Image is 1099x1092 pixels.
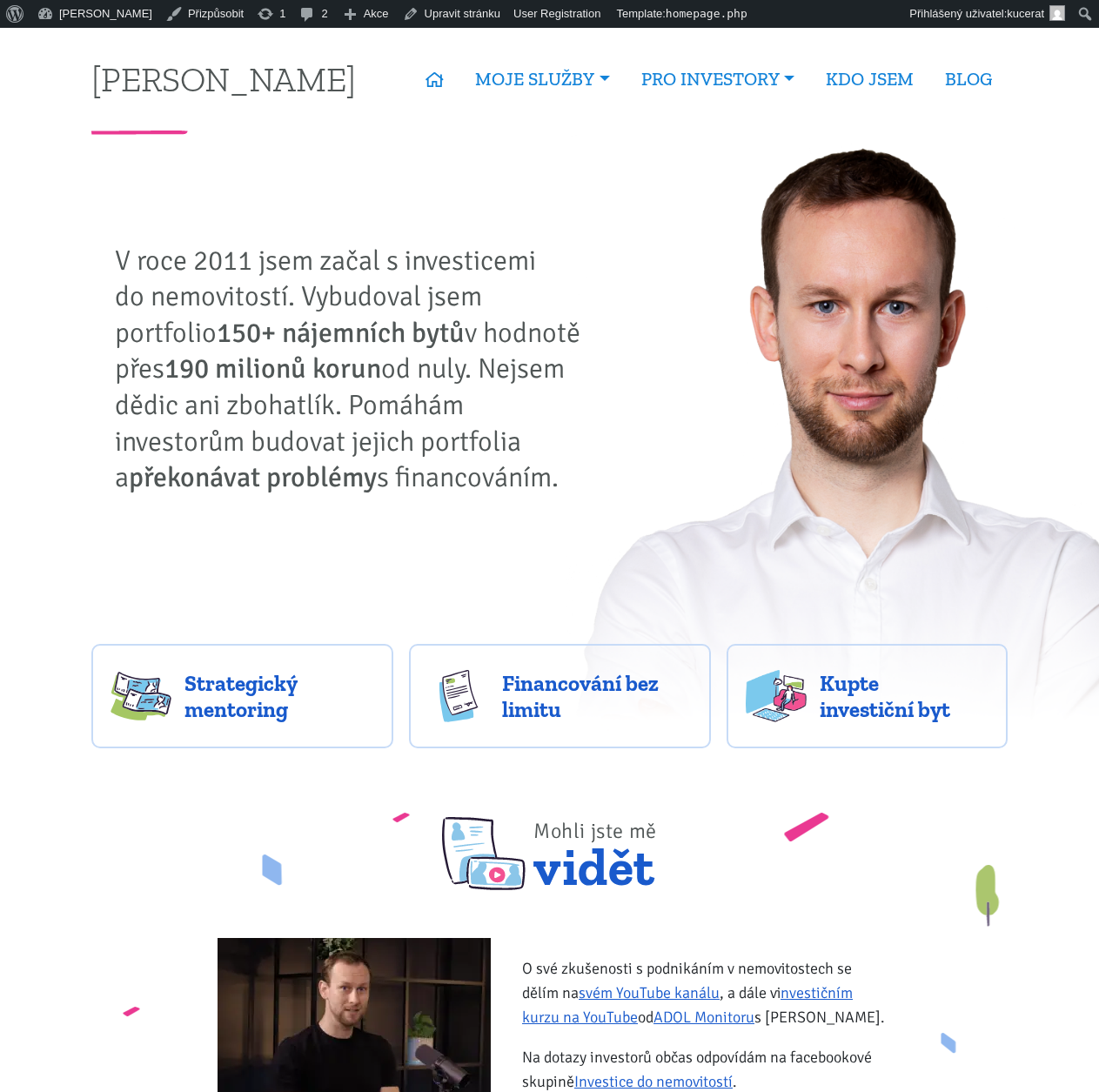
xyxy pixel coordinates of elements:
a: Kupte investiční byt [727,644,1008,748]
span: homepage.php [666,7,747,20]
img: strategy [111,670,171,722]
span: kucerat [1007,7,1044,20]
a: ADOL Monitoru [653,1008,754,1027]
strong: 150+ nájemních bytů [217,316,465,350]
p: V roce 2011 jsem začal s investicemi do nemovitostí. Vybudoval jsem portfolio v hodnotě přes od n... [115,243,593,496]
span: Kupte investiční byt [820,670,988,722]
span: Financování bez limitu [502,670,692,722]
a: [PERSON_NAME] [91,62,356,96]
a: svém YouTube kanálu [579,983,720,1002]
span: Mohli jste mě [533,818,657,844]
img: flats [746,670,807,722]
a: PRO INVESTORY [626,59,810,99]
a: BLOG [929,59,1008,99]
a: Investice do nemovitostí [574,1072,733,1091]
a: Strategický mentoring [91,644,393,748]
p: O své zkušenosti s podnikáním v nemovitostech se dělím na , a dále v od s [PERSON_NAME]. [522,956,890,1029]
span: Strategický mentoring [184,670,374,722]
a: Financování bez limitu [409,644,711,748]
span: vidět [533,796,657,890]
a: KDO JSEM [810,59,929,99]
strong: 190 milionů korun [164,352,381,385]
img: finance [428,670,489,722]
strong: překonávat problémy [129,460,377,494]
a: MOJE SLUŽBY [459,59,625,99]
